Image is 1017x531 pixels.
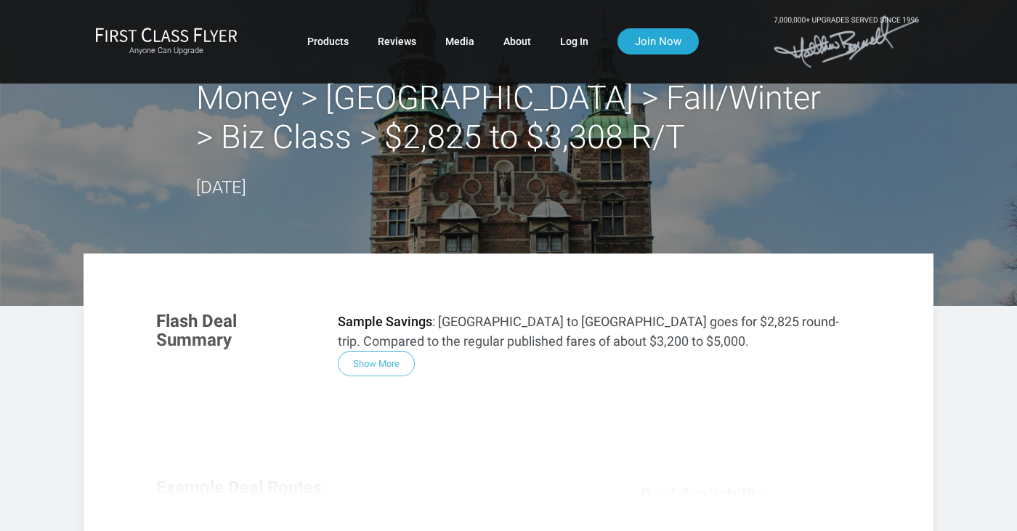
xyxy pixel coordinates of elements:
[338,312,861,351] p: : [GEOGRAPHIC_DATA] to [GEOGRAPHIC_DATA] goes for $2,825 round-trip. Compared to the regular publ...
[95,46,238,56] small: Anyone Can Upgrade
[378,28,416,54] a: Reviews
[445,28,474,54] a: Media
[617,28,699,54] a: Join Now
[196,177,246,198] time: [DATE]
[156,312,316,350] h3: Flash Deal Summary
[503,28,531,54] a: About
[560,28,588,54] a: Log In
[338,314,432,329] strong: Sample Savings
[307,28,349,54] a: Products
[95,27,238,42] img: First Class Flyer
[95,27,238,56] a: First Class FlyerAnyone Can Upgrade
[196,78,821,157] h2: Money > [GEOGRAPHIC_DATA] > Fall/Winter > Biz Class > $2,825 to $3,308 R/T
